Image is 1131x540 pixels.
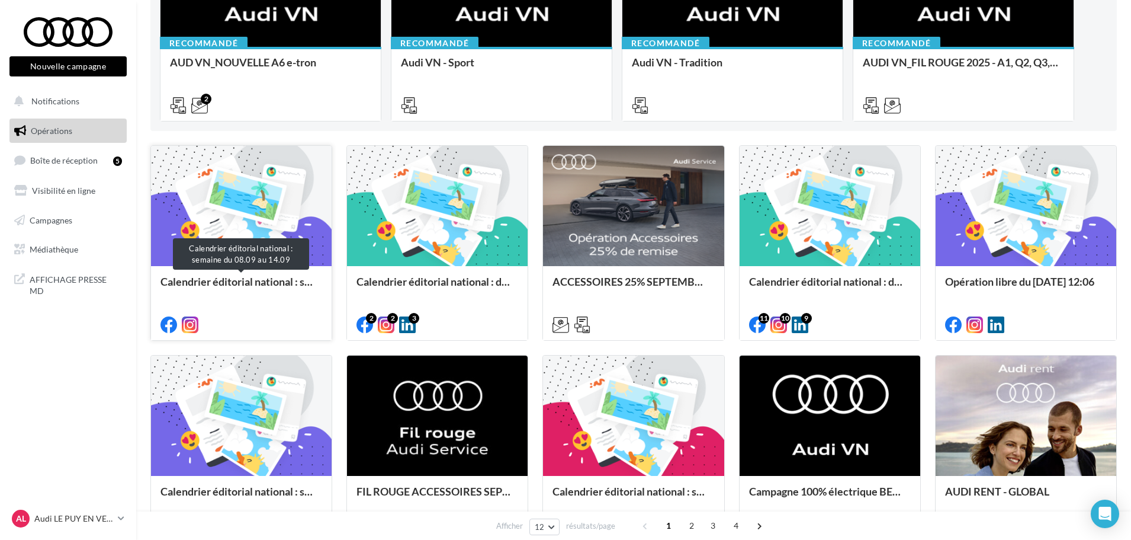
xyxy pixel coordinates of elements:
div: Opération libre du [DATE] 12:06 [945,276,1107,299]
p: Audi LE PUY EN VELAY [34,513,113,525]
span: 1 [659,516,678,535]
a: Visibilité en ligne [7,178,129,203]
div: 2 [366,313,377,324]
div: Recommandé [391,37,478,50]
span: Médiathèque [30,244,78,254]
button: Notifications [7,89,124,114]
a: Médiathèque [7,237,129,262]
div: Calendrier éditorial national : semaine du 08.09 au 14.09 [173,238,309,270]
div: Audi VN - Tradition [632,56,833,80]
div: Open Intercom Messenger [1091,500,1119,528]
a: Boîte de réception5 [7,148,129,173]
span: 4 [727,516,746,535]
div: Calendrier éditorial national : semaine du 25.08 au 31.08 [160,485,322,509]
div: Campagne 100% électrique BEV Septembre [749,485,911,509]
div: Calendrier éditorial national : du 02.09 au 09.09 [749,276,911,299]
div: Audi VN - Sport [401,56,602,80]
div: ACCESSOIRES 25% SEPTEMBRE - AUDI SERVICE [552,276,714,299]
span: 2 [682,516,701,535]
a: Opérations [7,119,129,143]
div: FIL ROUGE ACCESSOIRES SEPTEMBRE - AUDI SERVICE [356,485,518,509]
div: AUD VN_NOUVELLE A6 e-tron [170,56,371,80]
div: 10 [780,313,791,324]
a: AL Audi LE PUY EN VELAY [9,507,127,530]
div: Calendrier éditorial national : semaines du 04.08 au 25.08 [552,485,714,509]
span: Campagnes [30,215,72,225]
span: Boîte de réception [30,155,98,165]
button: 12 [529,519,560,535]
span: AFFICHAGE PRESSE MD [30,271,122,297]
div: 2 [201,94,211,104]
div: Calendrier éditorial national : semaine du 08.09 au 14.09 [160,276,322,299]
div: AUDI RENT - GLOBAL [945,485,1107,509]
span: Afficher [496,520,523,532]
div: Recommandé [622,37,709,50]
button: Nouvelle campagne [9,56,127,76]
div: 2 [387,313,398,324]
span: Opérations [31,126,72,136]
div: Calendrier éditorial national : du 02.09 au 15.09 [356,276,518,299]
div: 5 [113,156,122,166]
span: Visibilité en ligne [32,186,95,196]
span: 3 [703,516,722,535]
div: AUDI VN_FIL ROUGE 2025 - A1, Q2, Q3, Q5 et Q4 e-tron [863,56,1064,80]
div: Recommandé [853,37,940,50]
span: résultats/page [566,520,615,532]
div: 3 [409,313,419,324]
span: 12 [535,522,545,532]
a: AFFICHAGE PRESSE MD [7,267,129,302]
span: Notifications [31,96,79,106]
div: 11 [759,313,769,324]
a: Campagnes [7,208,129,233]
div: 9 [801,313,812,324]
span: AL [16,513,26,525]
div: Recommandé [160,37,248,50]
